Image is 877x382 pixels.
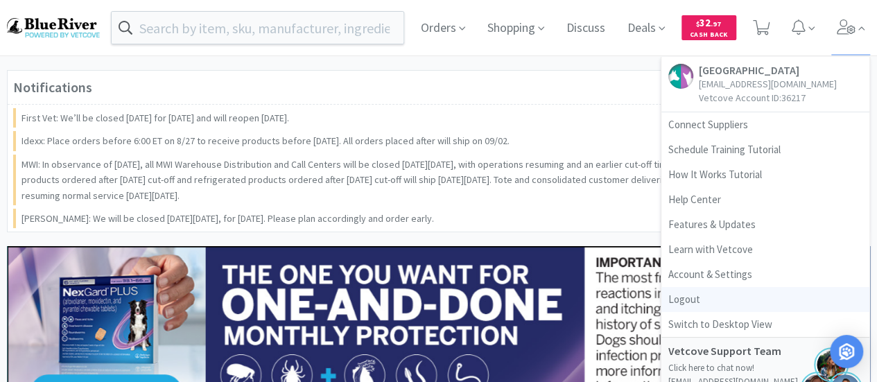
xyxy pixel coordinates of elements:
[661,287,869,312] a: Logout
[696,19,700,28] span: $
[699,91,837,105] p: Vetcove Account ID: 36217
[7,18,100,37] img: b17b0d86f29542b49a2f66beb9ff811a.png
[112,12,403,44] input: Search by item, sku, manufacturer, ingredient, size...
[21,211,434,226] p: [PERSON_NAME]: We will be closed [DATE][DATE], for [DATE]. Please plan accordingly and order early.
[661,187,869,212] a: Help Center
[661,137,869,162] a: Schedule Training Tutorial
[668,362,754,374] a: Click here to chat now!
[661,262,869,287] a: Account & Settings
[661,237,869,262] a: Learn with Vetcove
[661,212,869,237] a: Features & Updates
[661,112,869,137] a: Connect Suppliers
[681,9,736,46] a: $32.97Cash Back
[696,16,721,29] span: 32
[699,77,837,91] p: [EMAIL_ADDRESS][DOMAIN_NAME]
[699,64,837,77] h5: [GEOGRAPHIC_DATA]
[561,22,611,35] a: Discuss
[814,347,849,382] img: jennifer.png
[21,133,510,148] p: Idexx: Place orders before 6:00 ET on 8/27 to receive products before [DATE]. All orders placed a...
[830,335,863,368] div: Open Intercom Messenger
[661,57,869,112] a: [GEOGRAPHIC_DATA][EMAIL_ADDRESS][DOMAIN_NAME]Vetcove Account ID:36217
[661,312,869,337] a: Switch to Desktop View
[661,162,869,187] a: How It Works Tutorial
[21,110,289,125] p: First Vet: We’ll be closed [DATE] for [DATE] and will reopen [DATE].
[21,157,858,203] p: MWI: In observance of [DATE], all MWI Warehouse Distribution and Call Centers will be closed [DAT...
[668,345,807,358] h5: Vetcove Support Team
[13,76,92,98] h3: Notifications
[711,19,721,28] span: . 97
[690,31,728,40] span: Cash Back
